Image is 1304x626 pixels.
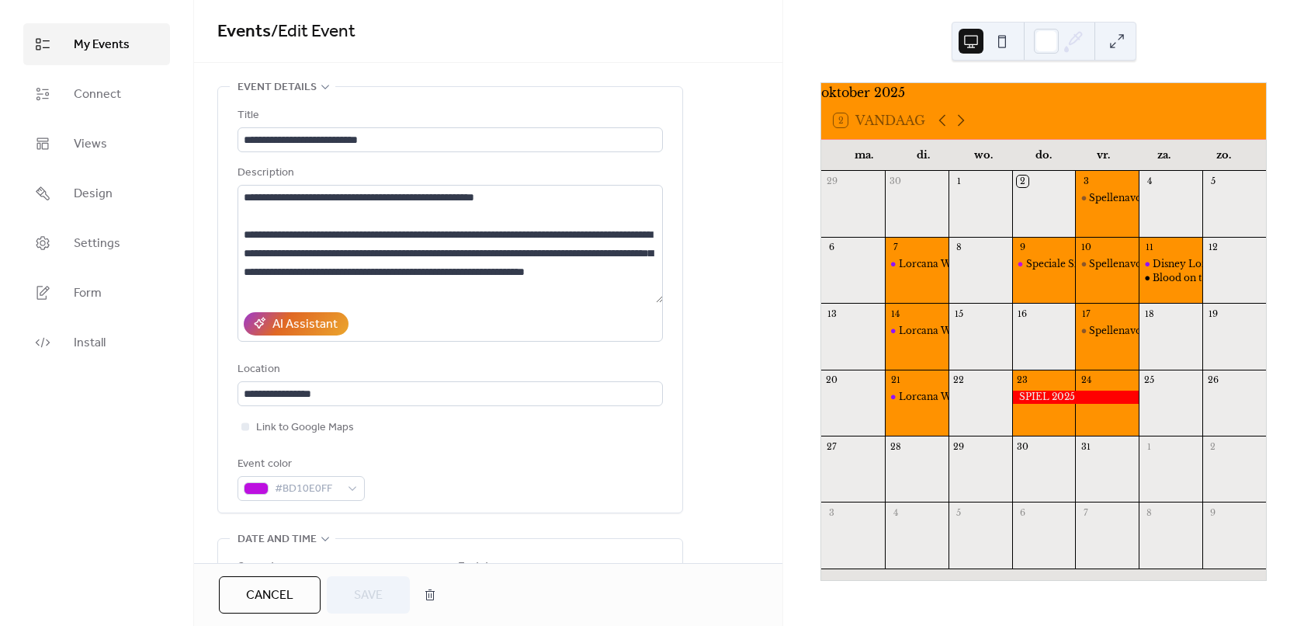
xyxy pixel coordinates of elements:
[23,23,170,65] a: My Events
[834,140,893,171] div: ma.
[238,164,660,183] div: Description
[1207,308,1219,319] div: 19
[826,506,838,518] div: 3
[238,106,660,125] div: Title
[275,480,340,499] span: #BD10E0FF
[1089,192,1154,205] div: Spellenavond
[1012,258,1076,271] div: Speciale Singles Spellenavond
[74,185,113,203] span: Design
[890,308,901,319] div: 14
[1080,242,1091,253] div: 10
[1207,440,1219,452] div: 2
[238,530,317,549] span: Date and time
[246,586,293,605] span: Cancel
[217,15,271,49] a: Events
[826,176,838,187] div: 29
[244,312,349,336] button: AI Assistant
[23,123,170,165] a: Views
[1080,440,1091,452] div: 31
[1075,325,1139,338] div: Spellenavond
[1080,374,1091,386] div: 24
[219,576,321,614] button: Cancel
[74,36,130,54] span: My Events
[1143,308,1155,319] div: 18
[826,440,838,452] div: 27
[826,242,838,253] div: 6
[1143,440,1155,452] div: 1
[23,73,170,115] a: Connect
[23,322,170,363] a: Install
[953,308,965,319] div: 15
[271,15,355,49] span: / Edit Event
[1194,140,1254,171] div: zo.
[899,258,1000,271] div: Lorcana Weekly Play
[1089,258,1154,271] div: Spellenavond
[1075,258,1139,271] div: Spellenavond
[238,360,660,379] div: Location
[74,135,107,154] span: Views
[1207,176,1219,187] div: 5
[821,83,1266,102] div: oktober 2025
[1014,140,1073,171] div: do.
[1017,440,1028,452] div: 30
[893,140,953,171] div: di.
[1017,374,1028,386] div: 23
[74,235,120,253] span: Settings
[1143,242,1155,253] div: 11
[1017,176,1028,187] div: 2
[256,419,354,437] span: Link to Google Maps
[238,78,317,97] span: Event details
[238,558,292,577] div: Start date
[890,176,901,187] div: 30
[1080,506,1091,518] div: 7
[1139,272,1202,285] div: Blood on the Clocktower
[899,391,1000,404] div: Lorcana Weekly Play
[74,284,102,303] span: Form
[1017,308,1028,319] div: 16
[885,258,949,271] div: Lorcana Weekly Play
[1026,258,1169,271] div: Speciale Singles Spellenavond
[953,242,965,253] div: 8
[890,506,901,518] div: 4
[890,440,901,452] div: 28
[899,325,1000,338] div: Lorcana Weekly Play
[1017,242,1028,253] div: 9
[458,558,507,577] div: End date
[74,334,106,353] span: Install
[953,374,965,386] div: 22
[885,325,949,338] div: Lorcana Weekly Play
[826,308,838,319] div: 13
[953,440,965,452] div: 29
[272,315,338,334] div: AI Assistant
[1207,374,1219,386] div: 26
[23,272,170,314] a: Form
[1143,374,1155,386] div: 25
[1143,506,1155,518] div: 8
[890,242,901,253] div: 7
[1080,308,1091,319] div: 17
[1143,176,1155,187] div: 4
[1153,272,1271,285] div: Blood on the Clocktower
[1207,242,1219,253] div: 12
[23,222,170,264] a: Settings
[1017,506,1028,518] div: 6
[953,506,965,518] div: 5
[1207,506,1219,518] div: 9
[1139,258,1202,271] div: Disney Lorcana Store Championship "Fabled"
[890,374,901,386] div: 21
[23,172,170,214] a: Design
[74,85,121,104] span: Connect
[953,176,965,187] div: 1
[1073,140,1133,171] div: vr.
[1012,391,1139,404] div: SPIEL 2025
[885,391,949,404] div: Lorcana Weekly Play
[826,374,838,386] div: 20
[1075,192,1139,205] div: Spellenavond
[954,140,1014,171] div: wo.
[1133,140,1193,171] div: za.
[1080,176,1091,187] div: 3
[1089,325,1154,338] div: Spellenavond
[238,455,362,474] div: Event color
